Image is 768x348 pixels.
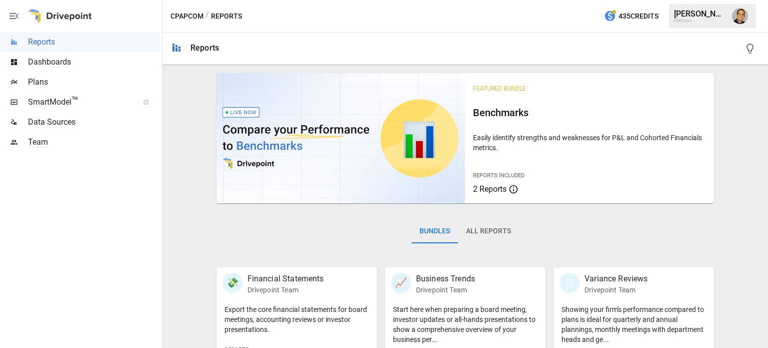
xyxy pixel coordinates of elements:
[473,105,706,121] h6: Benchmarks
[411,219,458,243] button: Bundles
[28,136,160,148] span: Team
[28,56,160,68] span: Dashboards
[473,133,706,153] p: Easily identify strengths and weaknesses for P&L and Cohorted Financials metrics.
[170,10,203,23] button: CPAPcom
[584,285,647,295] p: Drivepoint Team
[561,304,706,344] p: Showing your firm's performance compared to plans is ideal for quarterly and annual plannings, mo...
[618,10,658,23] span: 435 Credits
[247,273,324,285] p: Financial Statements
[473,172,524,179] span: Reports Included
[674,9,726,19] div: [PERSON_NAME]
[28,76,160,88] span: Plans
[416,285,475,295] p: Drivepoint Team
[732,8,748,24] img: Tom Gatto
[247,285,324,295] p: Drivepoint Team
[190,43,219,53] div: Reports
[28,96,132,108] span: SmartModel
[559,273,579,293] div: 🗓
[71,95,78,107] span: ™
[391,273,411,293] div: 📈
[28,36,160,48] span: Reports
[205,10,209,23] div: /
[600,7,662,26] button: 435Credits
[416,273,475,285] p: Business Trends
[393,304,537,344] p: Start here when preparing a board meeting, investor updates or all-hands presentations to show a ...
[584,273,647,285] p: Variance Reviews
[222,273,242,293] div: 💸
[473,184,506,194] span: 2 Reports
[28,116,160,128] span: Data Sources
[473,85,526,92] span: Featured Bundle
[224,304,369,334] p: Export the core financial statements for board meetings, accounting reviews or investor presentat...
[726,2,754,30] button: Tom Gatto
[674,19,726,23] div: CPAPcom
[458,219,519,243] button: All Reports
[216,73,465,203] img: video thumbnail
